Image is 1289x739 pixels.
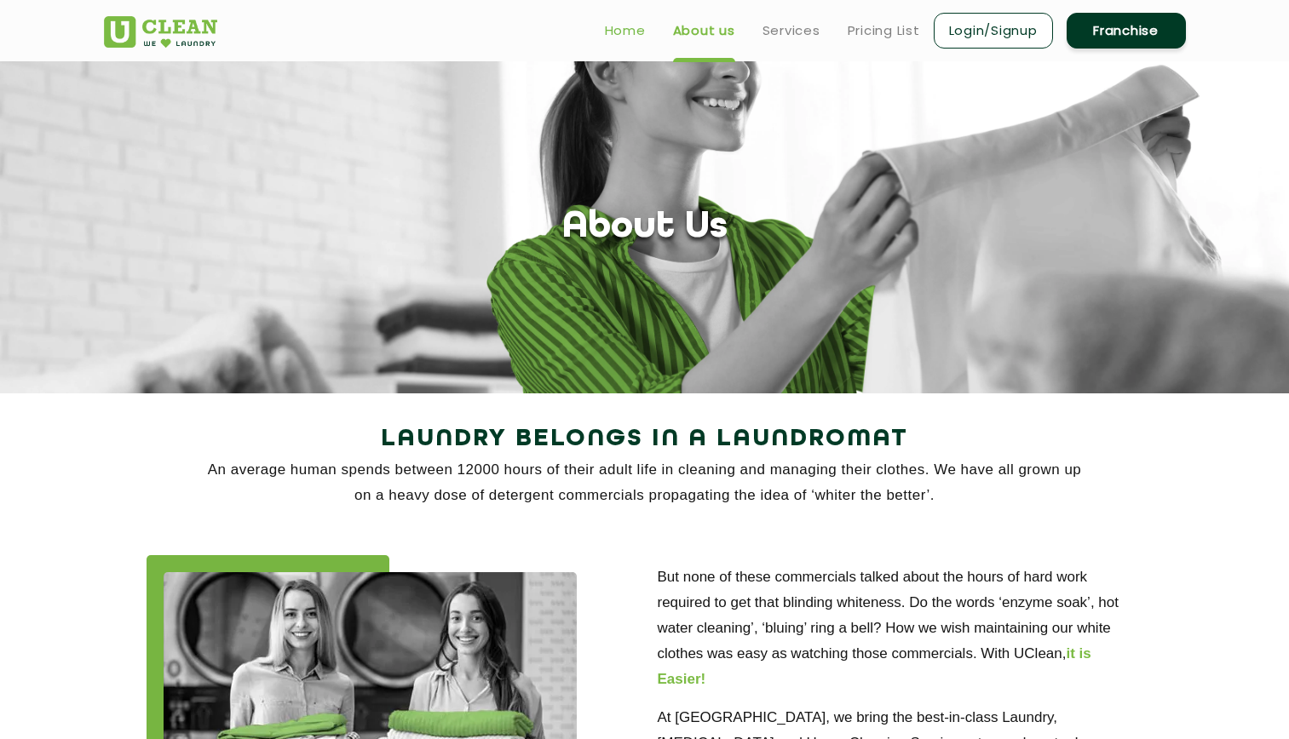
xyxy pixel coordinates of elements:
[848,20,920,41] a: Pricing List
[1067,13,1186,49] a: Franchise
[104,457,1186,508] p: An average human spends between 12000 hours of their adult life in cleaning and managing their cl...
[104,419,1186,460] h2: Laundry Belongs in a Laundromat
[562,206,728,249] h1: About Us
[762,20,820,41] a: Services
[605,20,646,41] a: Home
[673,20,735,41] a: About us
[934,13,1053,49] a: Login/Signup
[104,16,217,48] img: UClean Laundry and Dry Cleaning
[658,564,1143,692] p: But none of these commercials talked about the hours of hard work required to get that blinding w...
